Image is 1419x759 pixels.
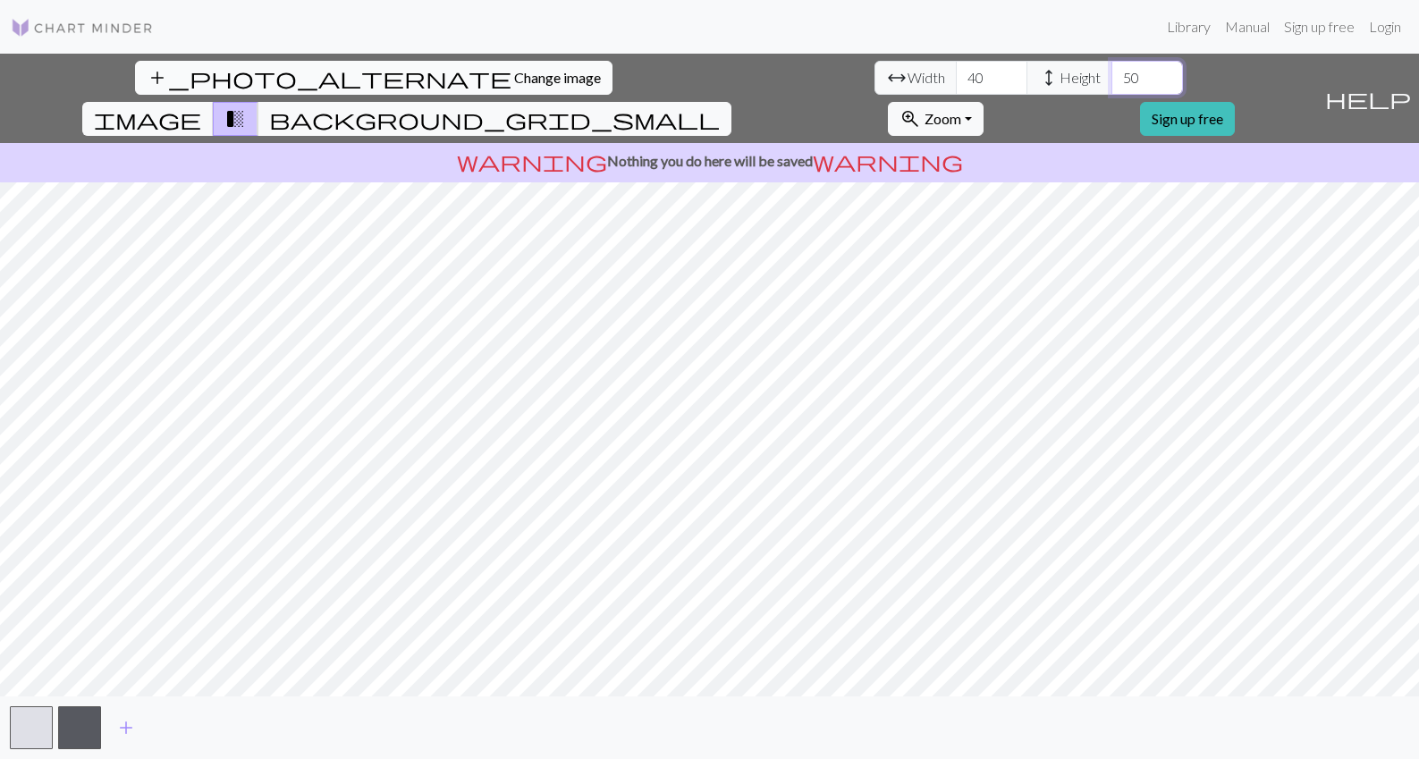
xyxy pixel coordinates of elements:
span: Zoom [925,110,961,127]
span: add_photo_alternate [147,65,511,90]
p: Nothing you do here will be saved [7,150,1412,172]
img: Logo [11,17,154,38]
span: image [94,106,201,131]
a: Login [1362,9,1408,45]
a: Library [1160,9,1218,45]
span: arrow_range [886,65,908,90]
span: Height [1060,67,1101,89]
span: help [1325,86,1411,111]
span: height [1038,65,1060,90]
span: Width [908,67,945,89]
span: Change image [514,69,601,86]
span: zoom_in [900,106,921,131]
span: warning [457,148,607,173]
span: background_grid_small [269,106,720,131]
span: transition_fade [224,106,246,131]
button: Zoom [888,102,984,136]
span: warning [813,148,963,173]
button: Help [1317,54,1419,143]
span: add [115,715,137,740]
a: Sign up free [1277,9,1362,45]
button: Change image [135,61,612,95]
a: Manual [1218,9,1277,45]
a: Sign up free [1140,102,1235,136]
button: Add color [104,711,148,745]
